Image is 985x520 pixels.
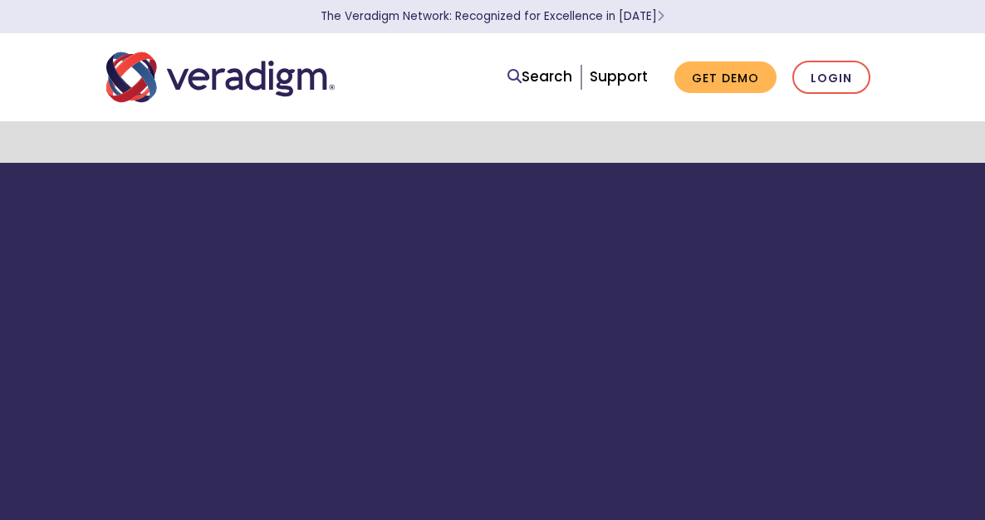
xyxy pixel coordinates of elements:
[657,8,664,24] span: Learn More
[507,66,572,88] a: Search
[674,61,777,94] a: Get Demo
[106,50,335,105] img: Veradigm logo
[792,61,870,95] a: Login
[321,8,664,24] a: The Veradigm Network: Recognized for Excellence in [DATE]Learn More
[590,66,648,86] a: Support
